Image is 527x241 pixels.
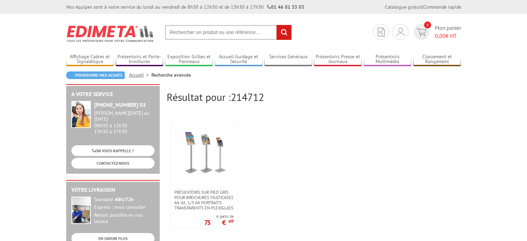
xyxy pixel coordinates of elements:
[94,110,155,134] div: 08h30 à 12h30 13h30 à 17h30
[385,4,422,10] a: Catalogue gratuit
[182,131,227,176] img: Présentoirs sur pied GRIS pour brochures multicases A4, A5, 1/3 A4 Portraits transparents en plex...
[364,54,412,65] a: Présentoirs Multimédia
[267,4,304,10] strong: 01 46 81 33 03
[424,21,431,28] span: 0
[276,25,291,40] input: rechercher
[71,145,155,156] a: ON VOUS RAPPELLE ?
[66,54,114,65] a: Affichage Cadres et Signalétique
[167,91,461,103] h2: Résultat pour :
[71,101,91,128] img: widget-service.jpg
[412,24,461,40] a: devis rapide 0 Mon panier 0,00€ HT
[413,54,461,65] a: Classement et Rangement
[151,71,191,78] li: Recherche avancée
[94,110,155,122] div: [PERSON_NAME][DATE] au [DATE]
[66,71,125,79] a: Poursuivre mes achats
[435,32,446,39] span: 0,00
[129,72,151,78] a: Accueil
[314,54,362,65] a: Présentoirs Presse et Journaux
[423,4,461,10] a: Commande rapide
[94,197,155,203] div: Standard :
[435,32,461,40] span: € HT
[116,54,164,65] a: Présentoirs et Porte-brochures
[66,3,304,10] div: Nos équipes sont à votre service du lundi au vendredi de 8h30 à 12h30 et de 13h30 à 17h30
[397,28,404,36] img: devis rapide
[229,218,234,224] sup: HT
[231,90,264,104] span: 214712
[71,91,155,97] h2: A votre service
[115,196,134,203] strong: 48h/72h
[165,25,292,40] input: Rechercher un produit ou une référence...
[416,28,427,36] img: devis rapide
[94,212,155,225] div: Retrait possible en nos locaux
[174,190,234,210] span: Présentoirs sur pied GRIS pour brochures multicases A4, A5, 1/3 A4 Portraits transparents en plex...
[264,54,312,65] a: Services Généraux
[204,221,234,225] p: 73 €
[204,214,234,219] span: A partir de
[215,54,263,65] a: Accueil Guidage et Sécurité
[435,24,461,40] span: Mon panier
[66,21,155,46] img: Edimeta
[94,101,146,108] strong: [PHONE_NUMBER] 03
[385,3,461,10] div: |
[165,54,213,65] a: Exposition Grilles et Panneaux
[71,197,91,224] img: widget-livraison.jpg
[378,28,385,36] img: devis rapide
[71,158,155,169] a: CONTACTEZ-NOUS
[94,204,155,210] div: Express : nous consulter
[71,187,155,193] h2: Votre livraison
[171,190,237,210] a: Présentoirs sur pied GRIS pour brochures multicases A4, A5, 1/3 A4 Portraits transparents en plex...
